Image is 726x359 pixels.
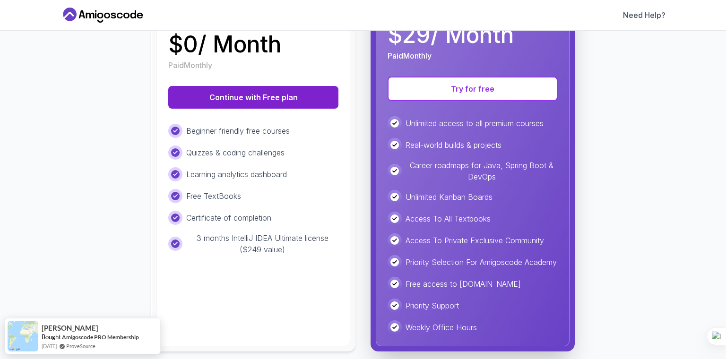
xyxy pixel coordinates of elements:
[168,60,212,71] p: Paid Monthly
[406,256,557,268] p: Priority Selection For Amigoscode Academy
[406,322,477,333] p: Weekly Office Hours
[186,169,287,180] p: Learning analytics dashboard
[406,278,521,290] p: Free access to [DOMAIN_NAME]
[406,300,459,311] p: Priority Support
[8,321,38,351] img: provesource social proof notification image
[186,232,338,255] p: 3 months IntelliJ IDEA Ultimate license ($249 value)
[168,33,281,56] p: $ 0 / Month
[42,324,98,332] span: [PERSON_NAME]
[406,160,558,182] p: Career roadmaps for Java, Spring Boot & DevOps
[406,235,544,246] p: Access To Private Exclusive Community
[388,77,558,101] button: Try for free
[168,86,338,109] button: Continue with Free plan
[406,118,544,129] p: Unlimited access to all premium courses
[186,212,271,223] p: Certificate of completion
[186,147,285,158] p: Quizzes & coding challenges
[406,191,493,203] p: Unlimited Kanban Boards
[388,50,432,61] p: Paid Monthly
[42,342,57,350] span: [DATE]
[186,125,290,137] p: Beginner friendly free courses
[42,333,61,341] span: Bought
[186,190,241,202] p: Free TextBooks
[388,24,514,46] p: $ 29 / Month
[62,333,139,341] a: Amigoscode PRO Membership
[623,9,665,21] a: Need Help?
[66,342,95,350] a: ProveSource
[406,213,491,224] p: Access To All Textbooks
[406,139,501,151] p: Real-world builds & projects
